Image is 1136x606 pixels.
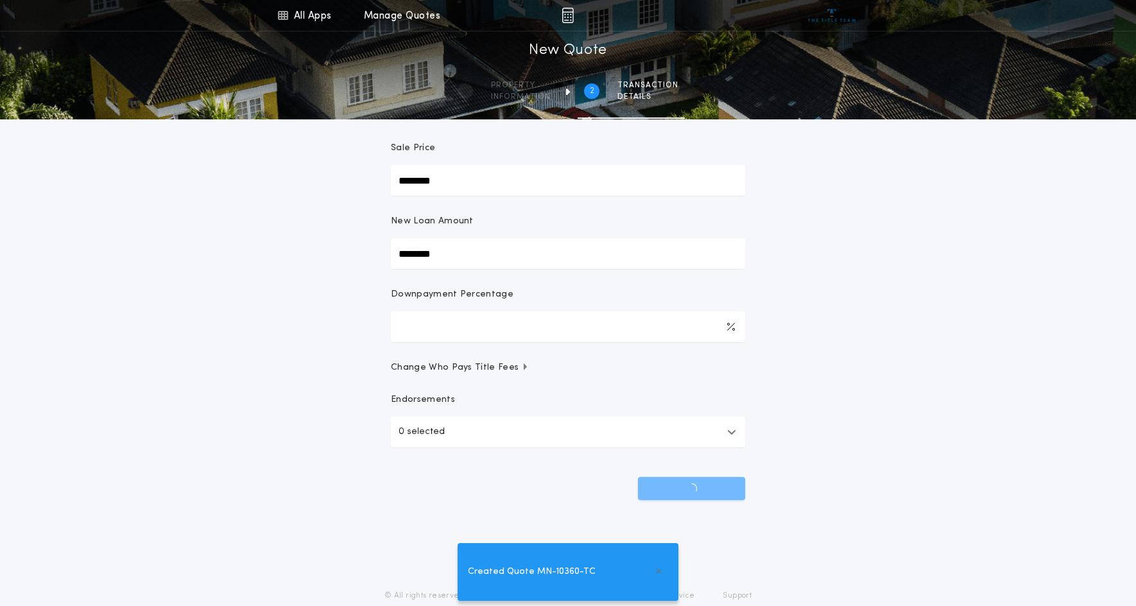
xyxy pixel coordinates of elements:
input: New Loan Amount [391,238,745,269]
input: Downpayment Percentage [391,311,745,342]
button: 0 selected [391,417,745,447]
input: Sale Price [391,165,745,196]
span: details [617,92,678,102]
p: Endorsements [391,394,745,406]
span: Transaction [617,80,678,91]
span: information [491,92,551,102]
p: 0 selected [399,424,445,440]
img: vs-icon [808,9,856,22]
h2: 2 [590,86,594,96]
p: Sale Price [391,142,435,155]
h1: New Quote [529,40,607,61]
span: Property [491,80,551,91]
img: img [562,8,574,23]
span: Created Quote MN-10360-TC [468,565,596,579]
p: New Loan Amount [391,215,474,228]
span: Change Who Pays Title Fees [391,361,529,374]
p: Downpayment Percentage [391,288,513,301]
button: Change Who Pays Title Fees [391,361,745,374]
